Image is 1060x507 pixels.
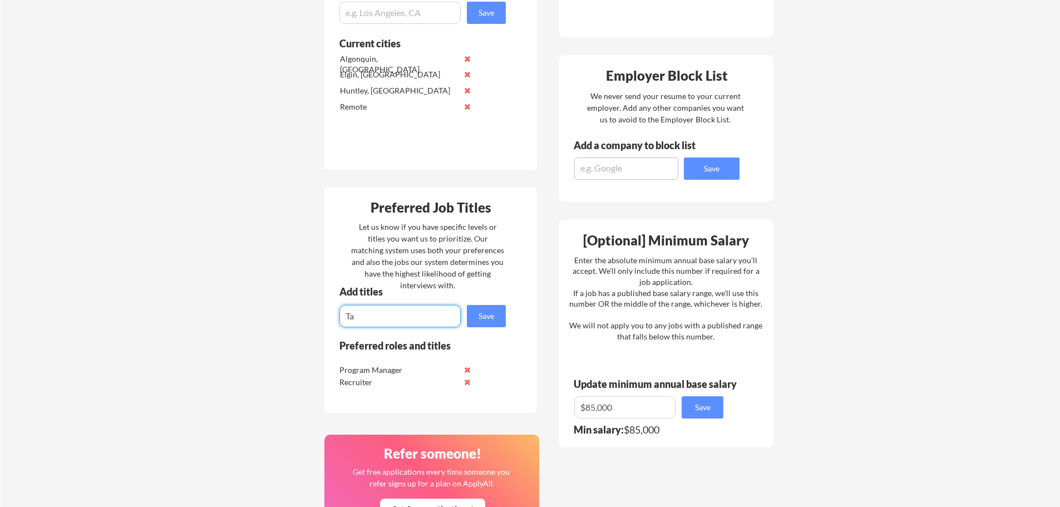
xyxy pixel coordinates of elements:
[340,101,457,112] div: Remote
[339,305,461,327] input: E.g. Senior Product Manager
[574,425,731,435] div: $85,000
[339,377,457,388] div: Recruiter
[574,379,741,389] div: Update minimum annual base salary
[467,305,506,327] button: Save
[574,396,676,419] input: E.g. $100,000
[574,424,624,436] strong: Min salary:
[563,69,770,82] div: Employer Block List
[340,69,457,80] div: Elgin, [GEOGRAPHIC_DATA]
[352,466,510,489] div: Get free applications every time someone you refer signs up for a plan on ApplyAll
[339,2,461,24] input: e.g. Los Angeles, CA
[339,341,491,351] div: Preferred roles and titles
[563,234,770,247] div: [Optional] Minimum Salary
[684,157,739,180] button: Save
[339,38,494,48] div: Current cities
[327,201,534,214] div: Preferred Job Titles
[574,140,713,150] div: Add a company to block list
[351,221,504,291] div: Let us know if you have specific levels or titles you want us to prioritize. Our matching system ...
[569,255,762,342] div: Enter the absolute minimum annual base salary you'll accept. We'll only include this number if re...
[682,396,723,419] button: Save
[339,287,496,297] div: Add titles
[339,365,457,376] div: Program Manager
[586,90,745,125] div: We never send your resume to your current employer. Add any other companies you want us to avoid ...
[340,53,457,75] div: Algonquin, [GEOGRAPHIC_DATA]
[340,85,457,96] div: Huntley, [GEOGRAPHIC_DATA]
[467,2,506,24] button: Save
[329,447,536,460] div: Refer someone!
